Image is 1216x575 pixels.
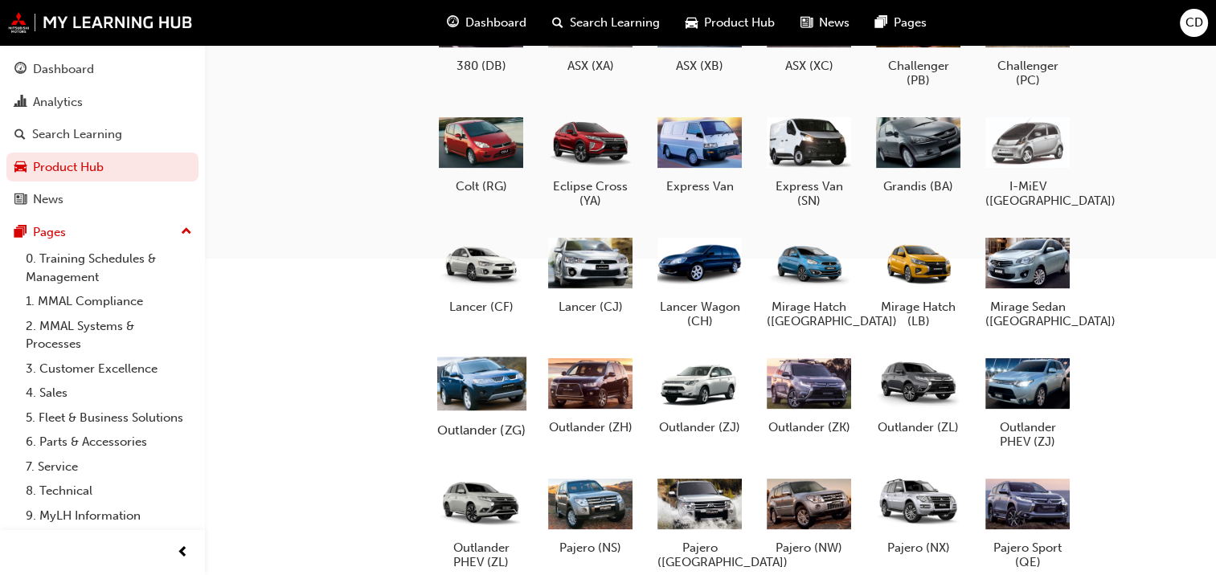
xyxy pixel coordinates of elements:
[19,314,199,357] a: 2. MMAL Systems & Processes
[652,348,748,441] a: Outlander (ZJ)
[542,468,639,561] a: Pajero (NS)
[704,14,775,32] span: Product Hub
[1185,14,1203,32] span: CD
[767,420,851,434] h5: Outlander (ZK)
[876,59,960,88] h5: Challenger (PB)
[6,55,199,84] a: Dashboard
[980,227,1076,335] a: Mirage Sedan ([GEOGRAPHIC_DATA])
[548,540,633,555] h5: Pajero (NS)
[767,179,851,208] h5: Express Van (SN)
[439,179,523,194] h5: Colt (RG)
[819,14,850,32] span: News
[657,540,742,569] h5: Pajero ([GEOGRAPHIC_DATA])
[19,357,199,381] a: 3. Customer Excellence
[980,348,1076,455] a: Outlander PHEV (ZJ)
[870,227,967,335] a: Mirage Hatch (LB)
[14,63,27,77] span: guage-icon
[985,540,1070,569] h5: Pajero Sport (QE)
[876,420,960,434] h5: Outlander (ZL)
[177,543,189,563] span: prev-icon
[767,59,851,73] h5: ASX (XC)
[542,348,639,441] a: Outlander (ZH)
[19,381,199,406] a: 4. Sales
[980,107,1076,214] a: I-MiEV ([GEOGRAPHIC_DATA])
[761,468,858,561] a: Pajero (NW)
[14,96,27,110] span: chart-icon
[657,300,742,328] h5: Lancer Wagon (CH)
[862,6,940,39] a: pages-iconPages
[657,179,742,194] h5: Express Van
[875,13,887,33] span: pages-icon
[19,479,199,504] a: 8. Technical
[447,13,459,33] span: guage-icon
[8,12,193,33] img: mmal
[433,107,530,200] a: Colt (RG)
[876,300,960,328] h5: Mirage Hatch (LB)
[985,300,1070,328] h5: Mirage Sedan ([GEOGRAPHIC_DATA])
[876,179,960,194] h5: Grandis (BA)
[985,59,1070,88] h5: Challenger (PC)
[870,468,967,561] a: Pajero (NX)
[6,153,199,182] a: Product Hub
[434,6,539,39] a: guage-iconDashboard
[439,540,523,569] h5: Outlander PHEV (ZL)
[673,6,788,39] a: car-iconProduct Hub
[686,13,698,33] span: car-icon
[539,6,673,39] a: search-iconSearch Learning
[6,51,199,218] button: DashboardAnalyticsSearch LearningProduct HubNews
[876,540,960,555] h5: Pajero (NX)
[652,107,748,200] a: Express Van
[542,107,639,214] a: Eclipse Cross (YA)
[33,190,63,209] div: News
[657,420,742,434] h5: Outlander (ZJ)
[767,540,851,555] h5: Pajero (NW)
[761,107,858,214] a: Express Van (SN)
[767,300,851,328] h5: Mirage Hatch ([GEOGRAPHIC_DATA])
[14,161,27,175] span: car-icon
[761,227,858,335] a: Mirage Hatch ([GEOGRAPHIC_DATA])
[6,218,199,247] button: Pages
[439,59,523,73] h5: 380 (DB)
[657,59,742,73] h5: ASX (XB)
[33,60,94,79] div: Dashboard
[6,120,199,149] a: Search Learning
[14,128,26,142] span: search-icon
[439,300,523,314] h5: Lancer (CF)
[14,226,27,240] span: pages-icon
[552,13,563,33] span: search-icon
[433,348,530,441] a: Outlander (ZG)
[985,420,1070,449] h5: Outlander PHEV (ZJ)
[652,227,748,335] a: Lancer Wagon (CH)
[181,222,192,243] span: up-icon
[548,179,633,208] h5: Eclipse Cross (YA)
[548,420,633,434] h5: Outlander (ZH)
[33,93,83,112] div: Analytics
[6,185,199,214] a: News
[33,223,66,242] div: Pages
[19,528,199,553] a: All Pages
[32,125,122,144] div: Search Learning
[548,300,633,314] h5: Lancer (CJ)
[548,59,633,73] h5: ASX (XA)
[19,247,199,289] a: 0. Training Schedules & Management
[894,14,927,32] span: Pages
[788,6,862,39] a: news-iconNews
[19,455,199,479] a: 7. Service
[761,348,858,441] a: Outlander (ZK)
[19,504,199,528] a: 9. MyLH Information
[1180,9,1208,37] button: CD
[870,348,967,441] a: Outlander (ZL)
[465,14,526,32] span: Dashboard
[6,88,199,117] a: Analytics
[14,193,27,207] span: news-icon
[19,406,199,430] a: 5. Fleet & Business Solutions
[436,422,526,437] h5: Outlander (ZG)
[570,14,660,32] span: Search Learning
[542,227,639,320] a: Lancer (CJ)
[870,107,967,200] a: Grandis (BA)
[433,227,530,320] a: Lancer (CF)
[19,430,199,455] a: 6. Parts & Accessories
[800,13,813,33] span: news-icon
